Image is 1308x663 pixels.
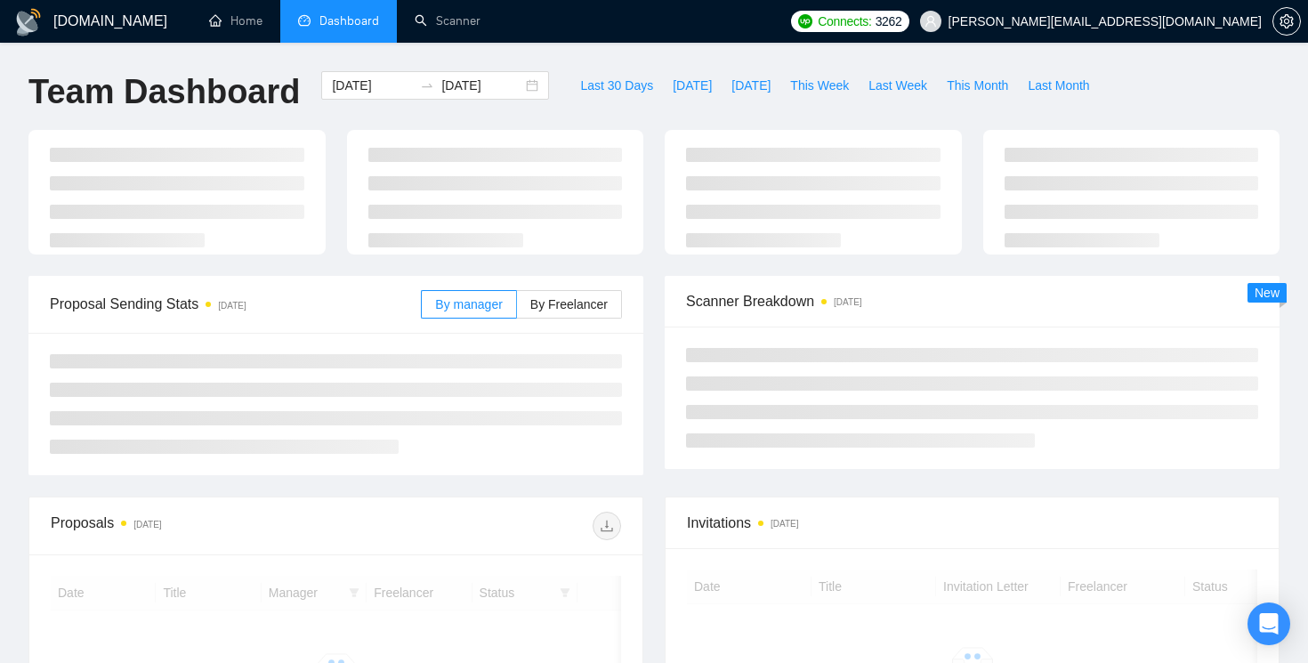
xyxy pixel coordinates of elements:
[722,71,780,100] button: [DATE]
[51,512,336,540] div: Proposals
[663,71,722,100] button: [DATE]
[133,520,161,530] time: [DATE]
[1018,71,1099,100] button: Last Month
[1272,7,1301,36] button: setting
[1255,286,1280,300] span: New
[420,78,434,93] span: swap-right
[687,512,1257,534] span: Invitations
[731,76,771,95] span: [DATE]
[947,76,1008,95] span: This Month
[818,12,871,31] span: Connects:
[415,13,480,28] a: searchScanner
[570,71,663,100] button: Last 30 Days
[14,8,43,36] img: logo
[1028,76,1089,95] span: Last Month
[876,12,902,31] span: 3262
[859,71,937,100] button: Last Week
[686,290,1258,312] span: Scanner Breakdown
[834,297,861,307] time: [DATE]
[530,297,608,311] span: By Freelancer
[441,76,522,95] input: End date
[1247,602,1290,645] div: Open Intercom Messenger
[771,519,798,529] time: [DATE]
[780,71,859,100] button: This Week
[580,76,653,95] span: Last 30 Days
[1272,14,1301,28] a: setting
[435,297,502,311] span: By manager
[319,13,379,28] span: Dashboard
[50,293,421,315] span: Proposal Sending Stats
[924,15,937,28] span: user
[218,301,246,311] time: [DATE]
[420,78,434,93] span: to
[209,13,262,28] a: homeHome
[298,14,311,27] span: dashboard
[1273,14,1300,28] span: setting
[868,76,927,95] span: Last Week
[332,76,413,95] input: Start date
[28,71,300,113] h1: Team Dashboard
[673,76,712,95] span: [DATE]
[790,76,849,95] span: This Week
[798,14,812,28] img: upwork-logo.png
[937,71,1018,100] button: This Month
